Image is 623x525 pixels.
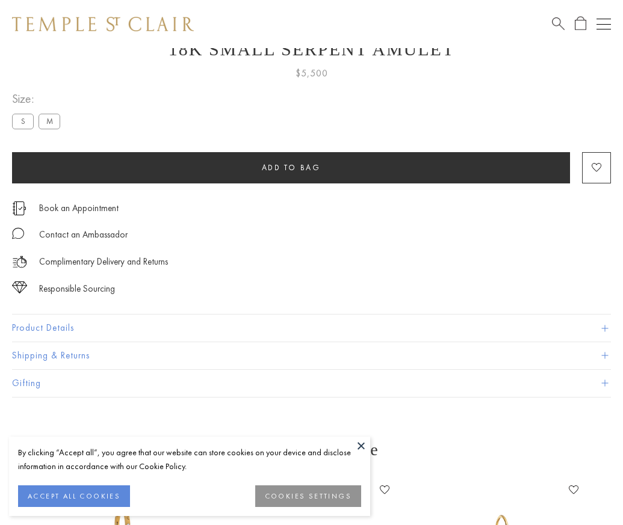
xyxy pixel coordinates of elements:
[18,485,130,507] button: ACCEPT ALL COOKIES
[39,227,128,242] div: Contact an Ambassador
[255,485,361,507] button: COOKIES SETTINGS
[262,162,321,173] span: Add to bag
[12,17,194,31] img: Temple St. Clair
[552,16,565,31] a: Search
[12,152,570,183] button: Add to bag
[39,201,119,215] a: Book an Appointment
[12,281,27,293] img: icon_sourcing.svg
[39,254,168,269] p: Complimentary Delivery and Returns
[12,39,611,60] h1: 18K Small Serpent Amulet
[296,66,328,81] span: $5,500
[12,315,611,342] button: Product Details
[575,16,586,31] a: Open Shopping Bag
[12,342,611,369] button: Shipping & Returns
[39,281,115,296] div: Responsible Sourcing
[18,446,361,473] div: By clicking “Accept all”, you agree that our website can store cookies on your device and disclos...
[12,201,26,215] img: icon_appointment.svg
[12,89,65,109] span: Size:
[12,227,24,239] img: MessageIcon-01_2.svg
[12,114,34,129] label: S
[597,17,611,31] button: Open navigation
[12,370,611,397] button: Gifting
[12,254,27,269] img: icon_delivery.svg
[39,114,60,129] label: M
